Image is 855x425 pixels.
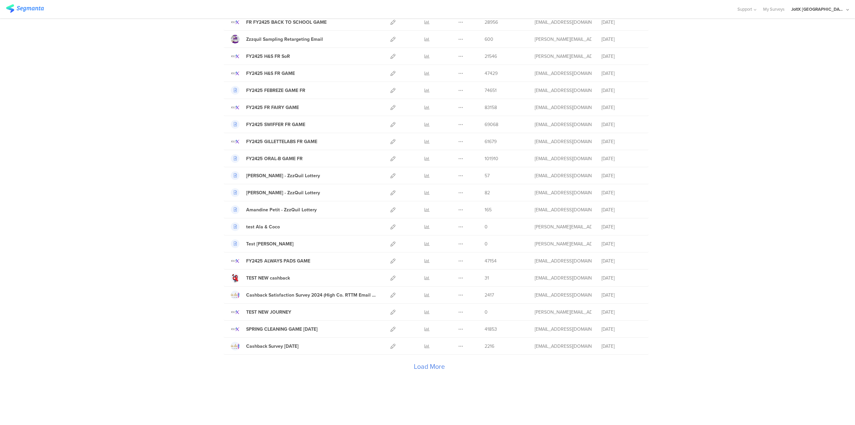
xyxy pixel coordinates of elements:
[485,19,498,26] span: 28956
[602,19,642,26] div: [DATE]
[602,70,642,77] div: [DATE]
[485,206,492,213] span: 165
[231,171,320,180] a: [PERSON_NAME] - ZzzQuil Lottery
[246,87,305,94] div: FY2425 FEBREZE GAME FR
[535,343,591,350] div: bloom.zb@pg.com
[231,188,320,197] a: [PERSON_NAME] - ZzzQuil Lottery
[485,240,488,247] span: 0
[246,36,323,43] div: Zzzquil Sampling Retargeting Email
[246,326,318,333] div: SPRING CLEANING GAME MARCH 2024
[485,87,497,94] span: 74651
[535,223,591,230] div: michalczyk.a@pg.com
[231,308,291,316] a: TEST NEW JOURNEY
[485,189,490,196] span: 82
[602,172,642,179] div: [DATE]
[485,326,497,333] span: 41853
[485,223,488,230] span: 0
[535,275,591,282] div: catalina.parajonferullo@numberly.com
[535,240,591,247] div: maria-lisa.jacob@numberly.com
[602,275,642,282] div: [DATE]
[246,206,317,213] div: Amandine Petit - ZzzQuil Lottery
[485,155,498,162] span: 101910
[246,275,290,282] div: TEST NEW cashback
[231,52,290,61] a: FY2425 H&S FR SoR
[246,172,320,179] div: Chris Joyz - ZzzQuil Lottery
[602,155,642,162] div: [DATE]
[224,355,635,382] div: Load More
[231,154,303,163] a: FY2425 ORAL-B GAME FR
[231,239,294,248] a: Test [PERSON_NAME]
[602,206,642,213] div: [DATE]
[231,205,317,214] a: Amandine Petit - ZzzQuil Lottery
[485,53,497,60] span: 21546
[246,70,295,77] div: FY2425 H&S FR GAME
[231,222,280,231] a: test Ala & Coco
[231,18,327,26] a: FR FY2425 BACK TO SCHOOL GAME
[246,257,310,264] div: FY2425 ALWAYS PADS GAME
[231,69,295,78] a: FY2425 H&S FR GAME
[602,104,642,111] div: [DATE]
[535,172,591,179] div: phongsawad.pp@pg.com
[535,189,591,196] div: phongsawad.pp@pg.com
[231,325,318,333] a: SPRING CLEANING GAME [DATE]
[231,35,323,43] a: Zzzquil Sampling Retargeting Email
[231,256,310,265] a: FY2425 ALWAYS PADS GAME
[602,121,642,128] div: [DATE]
[6,4,44,13] img: segmanta logo
[485,257,497,264] span: 47154
[246,292,376,299] div: Cashback Satisfaction Survey 2024 (High Co. RTTM Email Version)
[485,36,493,43] span: 600
[602,36,642,43] div: [DATE]
[246,223,280,230] div: test Ala & Coco
[535,155,591,162] div: lauren.malestic@numberly.com
[485,70,498,77] span: 47429
[737,6,752,12] span: Support
[535,53,591,60] div: maria-lisa.jacob@numberly.com
[602,223,642,230] div: [DATE]
[535,206,591,213] div: phongsawad.pp@pg.com
[535,257,591,264] div: lauren.malestic@numberly.com
[602,87,642,94] div: [DATE]
[535,138,591,145] div: lauren.malestic@numberly.com
[485,275,489,282] span: 31
[485,292,494,299] span: 2417
[602,138,642,145] div: [DATE]
[485,343,494,350] span: 2216
[231,137,317,146] a: FY2425 GILLETTELABS FR GAME
[535,292,591,299] div: bloom.zb@pg.com
[246,189,320,196] div: Ariane Brodier - ZzzQuil Lottery
[535,326,591,333] div: lauren.malestic@numberly.com
[602,309,642,316] div: [DATE]
[231,291,376,299] a: Cashback Satisfaction Survey 2024 (High Co. RTTM Email Version)
[231,342,299,350] a: Cashback Survey [DATE]
[535,121,591,128] div: lauren.malestic@numberly.com
[246,19,327,26] div: FR FY2425 BACK TO SCHOOL GAME
[791,6,845,12] div: JoltX [GEOGRAPHIC_DATA]
[535,36,591,43] div: benetou.ib@pg.com
[602,240,642,247] div: [DATE]
[602,326,642,333] div: [DATE]
[535,104,591,111] div: lauren.malestic@numberly.com
[246,309,291,316] div: TEST NEW JOURNEY
[485,138,497,145] span: 61679
[246,121,305,128] div: FY2425 SWIFFER FR GAME
[246,240,294,247] div: Test maria Sample
[231,103,299,112] a: FY2425 FR FAIRY GAME
[602,343,642,350] div: [DATE]
[485,121,498,128] span: 69068
[535,70,591,77] div: lauren.malestic@numberly.com
[535,87,591,94] div: lauren.malestic@numberly.com
[485,104,497,111] span: 83158
[246,53,290,60] div: FY2425 H&S FR SoR
[231,274,290,282] a: TEST NEW cashback
[602,189,642,196] div: [DATE]
[246,343,299,350] div: Cashback Survey January 2024
[231,86,305,95] a: FY2425 FEBREZE GAME FR
[485,309,488,316] span: 0
[602,53,642,60] div: [DATE]
[535,309,591,316] div: maria-lisa.jacob@numberly.com
[602,257,642,264] div: [DATE]
[231,120,305,129] a: FY2425 SWIFFER FR GAME
[602,292,642,299] div: [DATE]
[535,19,591,26] div: lauren.malestic@numberly.com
